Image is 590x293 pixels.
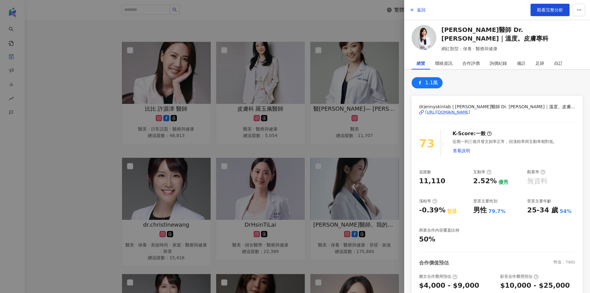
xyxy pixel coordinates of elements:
span: 查看說明 [453,148,470,153]
div: 50% [419,235,435,244]
div: $10,000 - $25,000 [500,281,570,291]
div: 近期一到三個月發文頻率正常，但漲粉率與互動率相對低。 [452,139,575,157]
div: K-Score : [452,130,492,137]
div: 普通 [447,208,457,215]
div: 合作評價 [462,57,480,69]
div: 受眾主要性別 [473,198,497,204]
div: 追蹤數 [419,169,431,175]
div: 2.52% [473,176,497,186]
div: 商業合作內容覆蓋比例 [419,228,459,233]
div: 1.1萬 [425,78,438,87]
button: 查看說明 [452,144,470,157]
div: 漲粉率 [419,198,437,204]
div: -0.39% [419,206,445,215]
a: [PERSON_NAME]醫師 Dr. [PERSON_NAME]｜溫度。皮膚專科 [441,25,583,43]
div: 備註 [517,57,526,69]
div: 25-34 歲 [527,206,558,215]
div: 圖文合作費用預估 [419,274,457,279]
a: 觀看完整分析 [531,4,570,16]
div: 觀看率 [527,169,545,175]
div: 無資料 [527,176,548,186]
div: [URL][DOMAIN_NAME] [425,109,470,115]
a: KOL Avatar [412,25,436,52]
div: 總覽 [417,57,425,69]
div: 合作價值預估 [419,260,449,266]
div: 54% [560,208,571,215]
span: 觀看完整分析 [537,7,563,12]
div: $4,000 - $9,000 [419,281,479,291]
div: 詢價紀錄 [490,57,507,69]
img: KOL Avatar [412,25,436,50]
button: 返回 [409,4,426,16]
span: 網紅類型：保養 · 醫療與健康 [441,45,583,52]
button: 1.1萬 [412,77,443,88]
div: 互動率 [473,169,492,175]
span: drjennyskinlab | [PERSON_NAME]醫師 Dr. [PERSON_NAME]｜溫度。皮膚專科 | drjennyskinlab [419,103,575,110]
div: 79.7% [488,208,506,215]
div: 男性 [473,206,487,215]
div: 11,110 [419,176,445,186]
div: 受眾主要年齡 [527,198,551,204]
div: 優秀 [498,179,508,186]
div: 73 [419,135,435,153]
span: 返回 [417,7,426,12]
div: 自訂 [554,57,563,69]
div: 聯絡資訊 [435,57,452,69]
a: [URL][DOMAIN_NAME] [419,109,575,115]
div: 一般 [476,130,486,137]
div: 足跡 [535,57,544,69]
div: 幣值：TWD [553,260,575,266]
div: 影音合作費用預估 [500,274,539,279]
